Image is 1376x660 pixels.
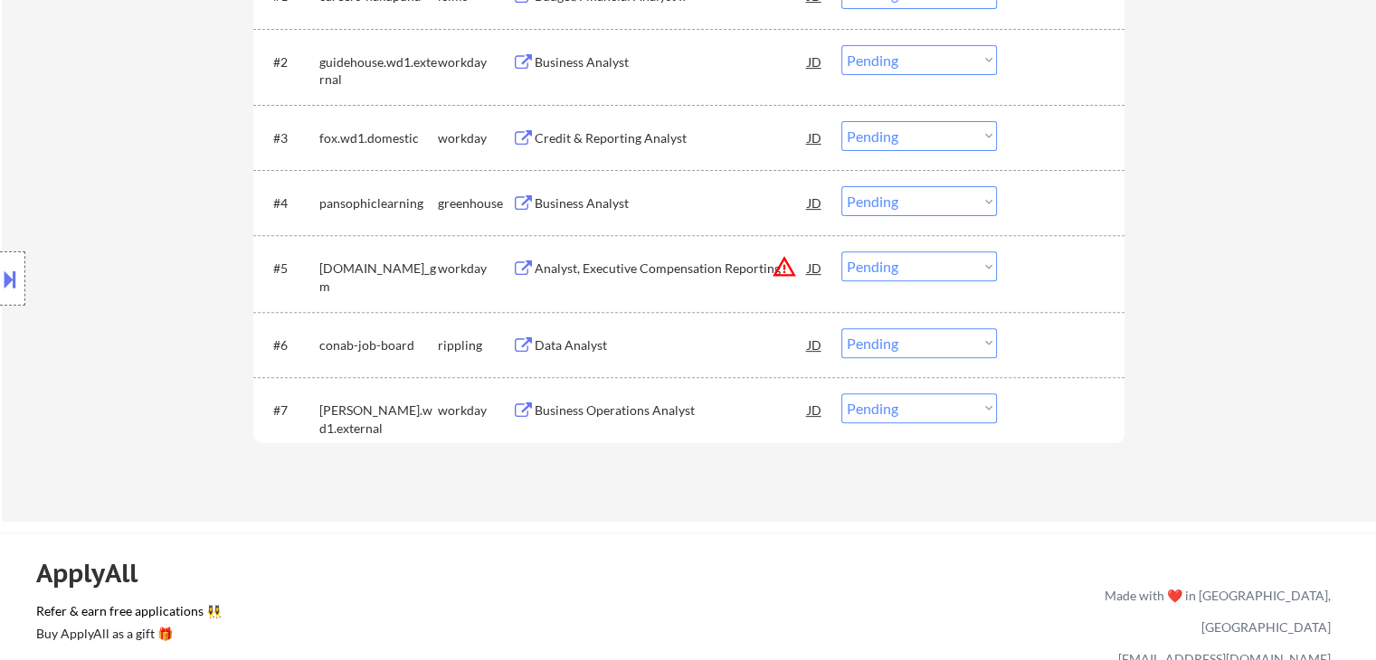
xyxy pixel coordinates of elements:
[535,336,808,354] div: Data Analyst
[535,194,808,212] div: Business Analyst
[319,53,438,89] div: guidehouse.wd1.external
[806,45,824,78] div: JD
[319,129,438,147] div: fox.wd1.domestic
[806,393,824,426] div: JD
[806,328,824,361] div: JD
[806,186,824,219] div: JD
[438,129,512,147] div: workday
[772,254,797,279] button: warning_amber
[535,401,808,420] div: Business Operations Analyst
[806,251,824,284] div: JD
[319,259,438,295] div: [DOMAIN_NAME]_gm
[535,129,808,147] div: Credit & Reporting Analyst
[36,605,726,624] a: Refer & earn free applications 👯‍♀️
[806,121,824,154] div: JD
[36,558,158,589] div: ApplyAll
[319,194,438,212] div: pansophiclearning
[273,53,305,71] div: #2
[438,336,512,354] div: rippling
[319,401,438,437] div: [PERSON_NAME].wd1.external
[319,336,438,354] div: conab-job-board
[36,627,217,640] div: Buy ApplyAll as a gift 🎁
[438,401,512,420] div: workday
[438,194,512,212] div: greenhouse
[438,259,512,278] div: workday
[535,259,808,278] div: Analyst, Executive Compensation Reporting
[438,53,512,71] div: workday
[1097,580,1331,643] div: Made with ❤️ in [GEOGRAPHIC_DATA], [GEOGRAPHIC_DATA]
[36,624,217,646] a: Buy ApplyAll as a gift 🎁
[535,53,808,71] div: Business Analyst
